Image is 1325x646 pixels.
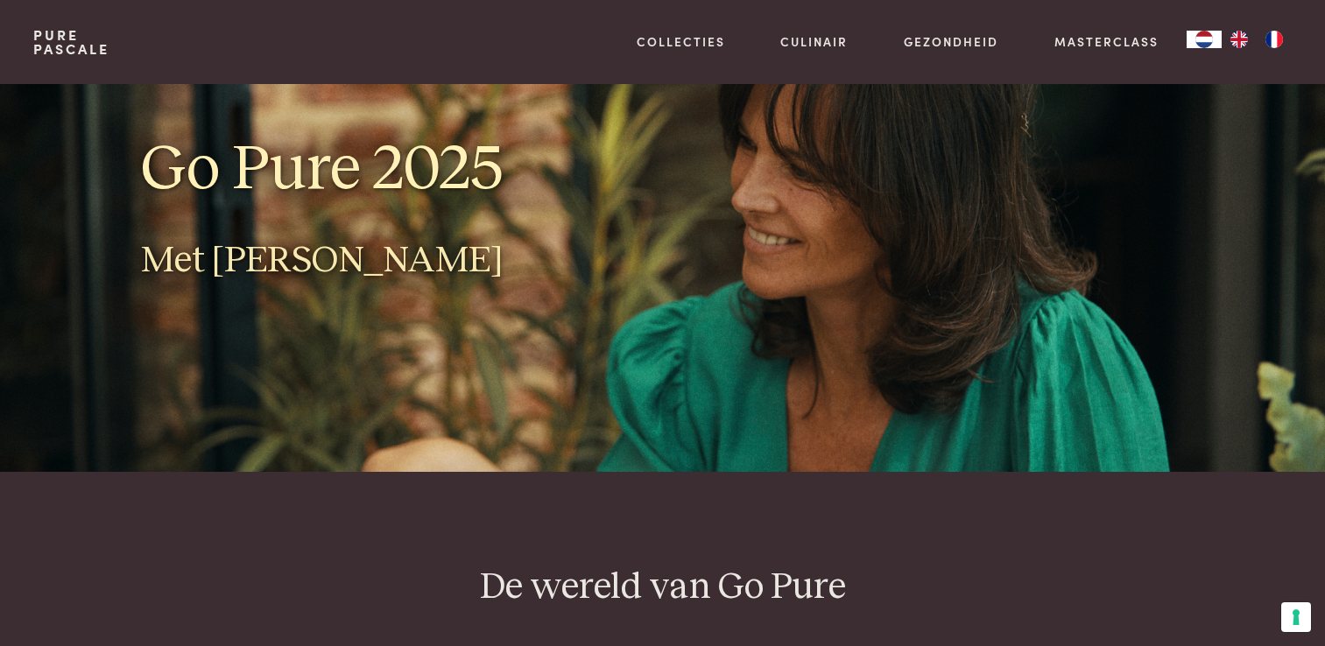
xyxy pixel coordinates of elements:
[141,239,649,285] h2: Met [PERSON_NAME]
[1222,31,1292,48] ul: Language list
[1054,32,1159,51] a: Masterclass
[904,32,998,51] a: Gezondheid
[33,28,109,56] a: PurePascale
[141,130,649,209] h1: Go Pure 2025
[1222,31,1257,48] a: EN
[637,32,725,51] a: Collecties
[1187,31,1292,48] aside: Language selected: Nederlands
[33,565,1291,611] h2: De wereld van Go Pure
[780,32,848,51] a: Culinair
[1257,31,1292,48] a: FR
[1281,602,1311,632] button: Uw voorkeuren voor toestemming voor trackingtechnologieën
[1187,31,1222,48] a: NL
[1187,31,1222,48] div: Language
